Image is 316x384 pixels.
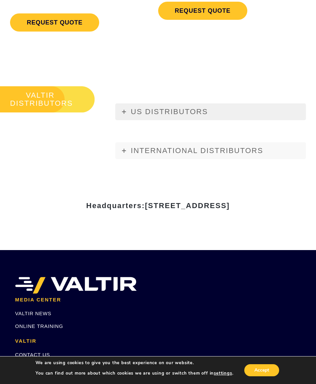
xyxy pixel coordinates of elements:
[158,2,247,20] a: REQUEST QUOTE
[15,310,51,316] a: VALTIR NEWS
[36,360,233,366] p: We are using cookies to give you the best experience on our website.
[115,142,306,159] a: INTERNATIONAL DISTRIBUTORS
[36,370,233,376] p: You can find out more about which cookies we are using or switch them off in .
[131,146,263,155] span: INTERNATIONAL DISTRIBUTORS
[131,107,208,116] span: US DISTRIBUTORS
[15,297,301,303] h2: MEDIA CENTER
[86,201,230,210] strong: Headquarters:
[10,13,99,32] a: REQUEST QUOTE
[15,277,137,294] img: VALTIR
[15,352,50,357] a: CONTACT US
[115,103,306,120] a: US DISTRIBUTORS
[244,364,279,376] button: Accept
[145,201,230,210] span: [STREET_ADDRESS]
[214,370,232,376] button: settings
[15,338,301,344] h2: VALTIR
[15,323,63,329] a: ONLINE TRAINING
